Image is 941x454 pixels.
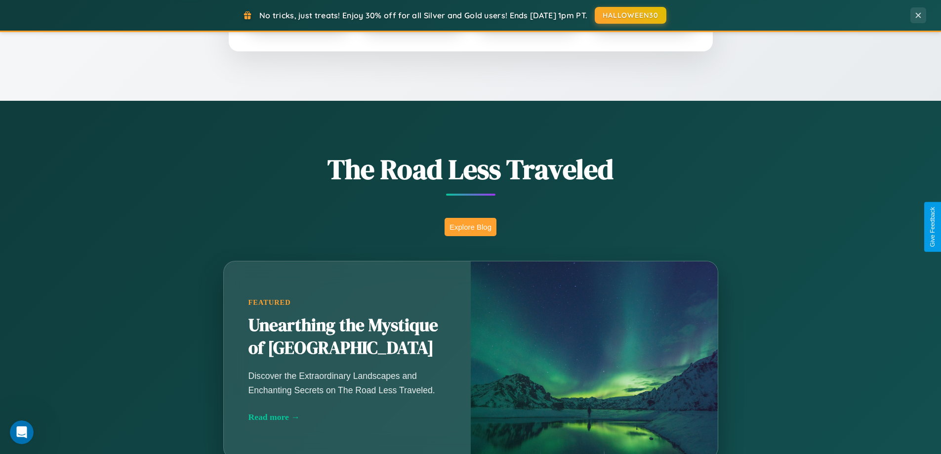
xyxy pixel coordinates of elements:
div: Give Feedback [929,207,936,247]
button: Explore Blog [445,218,496,236]
h2: Unearthing the Mystique of [GEOGRAPHIC_DATA] [248,314,446,360]
span: No tricks, just treats! Enjoy 30% off for all Silver and Gold users! Ends [DATE] 1pm PT. [259,10,587,20]
h1: The Road Less Traveled [174,150,767,188]
iframe: Intercom live chat [10,420,34,444]
button: HALLOWEEN30 [595,7,666,24]
p: Discover the Extraordinary Landscapes and Enchanting Secrets on The Road Less Traveled. [248,369,446,397]
div: Read more → [248,412,446,422]
div: Featured [248,298,446,307]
